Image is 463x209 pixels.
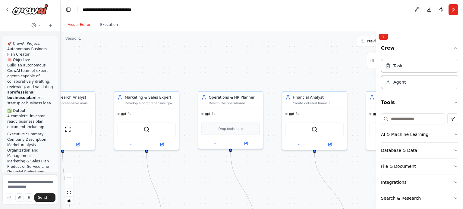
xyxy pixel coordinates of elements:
button: Click to speak your automation idea [25,193,33,202]
button: Hide left sidebar [64,5,73,14]
button: Open in side panel [231,140,261,147]
div: Market Research AnalystConduct comprehensive market analysis for {business_name} in the {target_m... [30,91,96,150]
button: Open in side panel [147,141,177,148]
button: toggle interactivity [65,197,73,204]
div: Agent [393,79,406,85]
li: Organization and Management [7,148,53,158]
span: gpt-4o [121,112,131,116]
button: zoom in [65,173,73,181]
button: Send [34,193,55,202]
button: Open in side panel [315,141,345,148]
span: gpt-4o [289,112,299,116]
button: Tools [381,94,458,111]
div: Market Research Analyst [41,95,92,100]
li: Executive Summary [7,131,53,137]
div: Develop a comprehensive go-to-market strategy for {business_name}. Create marketing campaigns, de... [125,101,176,105]
h1: 🚀 CrewAI Project: Autonomous Business Plan Creator [7,41,53,57]
button: AI & Machine Learning [381,127,458,142]
h2: 🧠 Objective [7,57,53,63]
span: Previous executions [367,39,403,44]
h2: ✅ Output [7,108,53,113]
img: SerperDevTool [311,126,318,133]
div: Crew [381,57,458,94]
li: Market Analysis [7,142,53,148]
button: Collapse right sidebar [379,34,388,40]
span: gpt-4o [373,112,383,116]
div: Financial Analyst [293,95,344,100]
div: AI & Machine Learning [381,131,428,137]
nav: breadcrumb [83,7,131,13]
div: Version 1 [65,36,81,41]
button: Search & Research [381,190,458,206]
button: Database & Data [381,143,458,158]
li: Financial Projections [7,169,53,175]
img: ScrapeWebsiteTool [65,126,71,133]
span: gpt-4o [205,112,215,116]
button: Switch to previous chat [29,22,43,29]
div: Search & Research [381,195,421,201]
strong: professional business plan [7,90,35,100]
button: fit view [65,189,73,197]
div: Compliance & Risk ExpertAnalyze legal, regulatory, and operational risks for {business_name}. Ide... [366,91,431,150]
button: Toggle Sidebar [374,31,379,209]
button: Previous executions [357,36,429,46]
button: Visual Editor [63,19,95,31]
button: Start a new chat [46,22,55,29]
span: Drop tools here [219,126,243,131]
div: Design the operational framework and human resources strategy for {business_name}. Define busines... [209,101,260,105]
div: Conduct comprehensive market analysis for {business_name} in the {target_market}. Research indust... [41,101,92,105]
p: Build an autonomous CrewAI team of expert agents capable of collaboratively drafting, reviewing, ... [7,63,53,106]
li: Marketing & Sales Plan [7,158,53,164]
button: Improve this prompt [5,193,13,202]
img: SerperDevTool [143,126,150,133]
button: Open in side panel [63,141,93,148]
div: Marketing & Sales ExpertDevelop a comprehensive go-to-market strategy for {business_name}. Create... [114,91,179,150]
div: Create detailed financial projections and funding strategy for {business_name}. Develop 3-5 year ... [293,101,344,105]
button: Integrations [381,174,458,190]
div: Integrations [381,179,406,185]
div: Financial AnalystCreate detailed financial projections and funding strategy for {business_name}. ... [282,91,348,150]
span: Send [38,195,47,200]
div: Operations & HR Planner [209,95,260,100]
div: Database & Data [381,147,417,153]
button: Crew [381,42,458,57]
div: Marketing & Sales Expert [125,95,176,100]
p: A complete, investor-ready business plan document including: [7,113,53,130]
button: Execution [95,19,123,31]
button: Upload files [15,193,24,202]
button: File & Document [381,158,458,174]
div: Task [393,63,402,69]
div: React Flow controls [65,173,73,204]
button: zoom out [65,181,73,189]
div: Operations & HR PlannerDesign the operational framework and human resources strategy for {busines... [198,91,263,149]
img: Logo [12,4,48,15]
div: File & Document [381,163,416,169]
li: Product or Service Line [7,164,53,169]
li: Company Description [7,137,53,142]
